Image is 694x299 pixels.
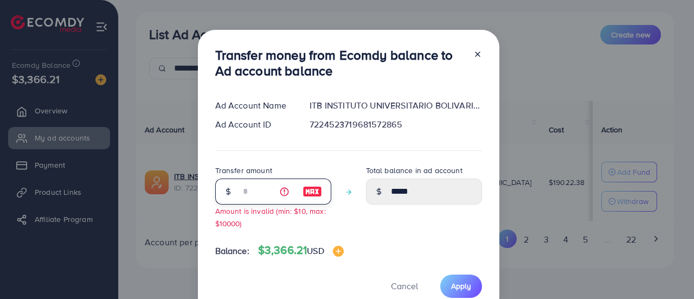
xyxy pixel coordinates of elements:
[307,245,324,257] span: USD
[215,206,326,228] small: Amount is invalid (min: $10, max: $10000)
[215,47,465,79] h3: Transfer money from Ecomdy balance to Ad account balance
[391,280,418,292] span: Cancel
[333,246,344,257] img: image
[303,185,322,198] img: image
[258,244,344,257] h4: $3,366.21
[377,275,432,298] button: Cancel
[301,118,490,131] div: 7224523719681572865
[215,165,272,176] label: Transfer amount
[215,245,249,257] span: Balance:
[451,281,471,291] span: Apply
[207,118,301,131] div: Ad Account ID
[648,250,686,291] iframe: Chat
[366,165,462,176] label: Total balance in ad account
[207,99,301,112] div: Ad Account Name
[301,99,490,112] div: ITB INSTITUTO UNIVERSITARIO BOLIVARIANO DE TECNOLOGÍA
[440,275,482,298] button: Apply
